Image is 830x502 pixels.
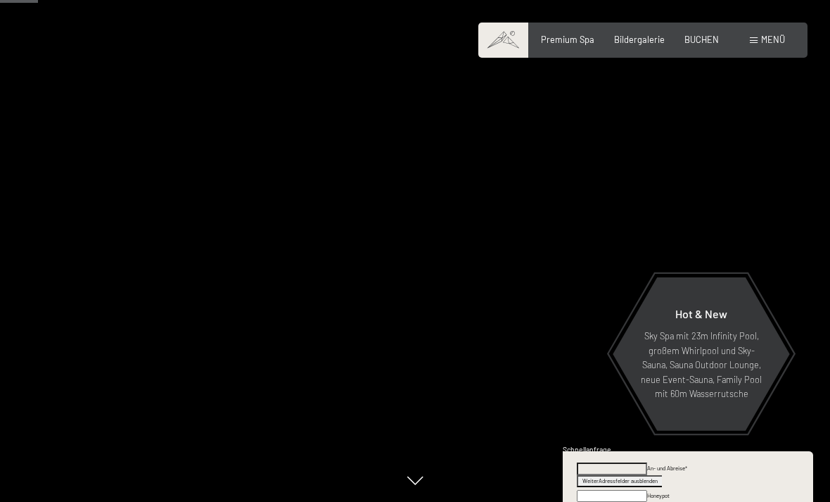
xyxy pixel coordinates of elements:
[647,465,687,472] span: An- und Abreise*
[599,477,658,484] span: Adressfelder ausblenden
[640,329,762,401] p: Sky Spa mit 23m Infinity Pool, großem Whirlpool und Sky-Sauna, Sauna Outdoor Lounge, neue Event-S...
[577,475,662,487] button: WeiterAdressfelder ausblenden
[675,307,727,320] span: Hot & New
[612,277,791,432] a: Hot & New Sky Spa mit 23m Infinity Pool, großem Whirlpool und Sky-Sauna, Sauna Outdoor Lounge, ne...
[761,34,785,45] span: Menü
[614,34,665,45] a: Bildergalerie
[541,34,594,45] a: Premium Spa
[647,492,670,499] label: Honeypot
[582,477,599,484] span: Weiter
[563,446,611,454] span: Schnellanfrage
[684,34,719,45] a: BUCHEN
